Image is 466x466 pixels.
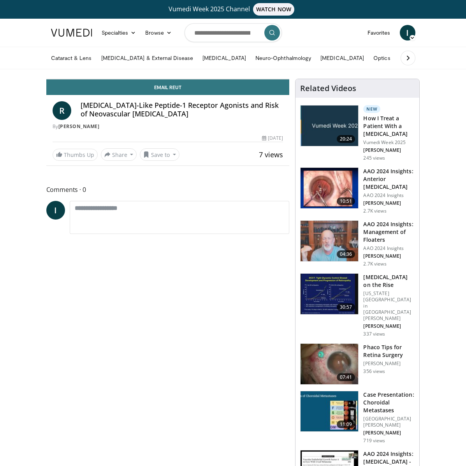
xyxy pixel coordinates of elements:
[46,201,65,220] a: I
[185,23,282,42] input: Search topics, interventions
[363,220,415,244] h3: AAO 2024 Insights: Management of Floaters
[81,101,283,118] h4: [MEDICAL_DATA]-Like Peptide-1 Receptor Agonists and Risk of Neovascular [MEDICAL_DATA]
[337,135,355,143] span: 20:24
[101,148,137,161] button: Share
[262,135,283,142] div: [DATE]
[337,420,355,428] span: 11:09
[58,123,100,130] a: [PERSON_NAME]
[363,343,415,359] h3: Phaco Tips for Retina Surgery
[251,50,316,66] a: Neuro-Ophthalmology
[363,147,415,153] p: [PERSON_NAME]
[316,50,369,66] a: [MEDICAL_DATA]
[198,50,251,66] a: [MEDICAL_DATA]
[363,261,386,267] p: 2.7K views
[363,167,415,191] h3: AAO 2024 Insights: Anterior [MEDICAL_DATA]
[363,155,385,161] p: 245 views
[369,50,395,66] a: Optics
[363,416,415,428] p: [GEOGRAPHIC_DATA][PERSON_NAME]
[53,123,283,130] div: By
[97,50,198,66] a: [MEDICAL_DATA] & External Disease
[301,344,358,384] img: 2b0bc81e-4ab6-4ab1-8b29-1f6153f15110.150x105_q85_crop-smart_upscale.jpg
[140,148,179,161] button: Save to
[46,3,420,16] a: Vumedi Week 2025 ChannelWATCH NOW
[363,391,415,414] h3: Case Presentation: Choroidal Metastases
[301,221,358,261] img: 8e655e61-78ac-4b3e-a4e7-f43113671c25.150x105_q85_crop-smart_upscale.jpg
[363,290,415,322] p: [US_STATE][GEOGRAPHIC_DATA] in [GEOGRAPHIC_DATA][PERSON_NAME]
[363,253,415,259] p: [PERSON_NAME]
[363,273,415,289] h3: [MEDICAL_DATA] on the Rise
[337,250,355,258] span: 04:36
[363,114,415,138] h3: How I Treat a Patient With a [MEDICAL_DATA]
[301,274,358,314] img: 4ce8c11a-29c2-4c44-a801-4e6d49003971.150x105_q85_crop-smart_upscale.jpg
[141,25,176,40] a: Browse
[363,208,386,214] p: 2.7K views
[363,360,415,367] p: [PERSON_NAME]
[300,391,415,444] a: 11:09 Case Presentation: Choroidal Metastases [GEOGRAPHIC_DATA][PERSON_NAME] [PERSON_NAME] 719 views
[301,391,358,432] img: 9cedd946-ce28-4f52-ae10-6f6d7f6f31c7.150x105_q85_crop-smart_upscale.jpg
[363,323,415,329] p: [PERSON_NAME]
[363,430,415,436] p: [PERSON_NAME]
[363,25,395,40] a: Favorites
[53,149,98,161] a: Thumbs Up
[400,25,415,40] a: I
[253,3,294,16] span: WATCH NOW
[97,25,141,40] a: Specialties
[46,50,97,66] a: Cataract & Lens
[363,105,380,113] p: New
[300,273,415,337] a: 30:57 [MEDICAL_DATA] on the Rise [US_STATE][GEOGRAPHIC_DATA] in [GEOGRAPHIC_DATA][PERSON_NAME] [P...
[363,200,415,206] p: [PERSON_NAME]
[51,29,92,37] img: VuMedi Logo
[300,105,415,161] a: 20:24 New How I Treat a Patient With a [MEDICAL_DATA] Vumedi Week 2025 [PERSON_NAME] 245 views
[300,343,415,385] a: 07:41 Phaco Tips for Retina Surgery [PERSON_NAME] 356 views
[337,197,355,205] span: 10:51
[363,438,385,444] p: 719 views
[301,168,358,208] img: fd942f01-32bb-45af-b226-b96b538a46e6.150x105_q85_crop-smart_upscale.jpg
[46,185,290,195] span: Comments 0
[53,101,71,120] a: R
[301,106,358,146] img: 02d29458-18ce-4e7f-be78-7423ab9bdffd.jpg.150x105_q85_crop-smart_upscale.jpg
[300,167,415,214] a: 10:51 AAO 2024 Insights: Anterior [MEDICAL_DATA] AAO 2024 Insights [PERSON_NAME] 2.7K views
[363,368,385,375] p: 356 views
[337,373,355,381] span: 07:41
[300,84,356,93] h4: Related Videos
[300,220,415,267] a: 04:36 AAO 2024 Insights: Management of Floaters AAO 2024 Insights [PERSON_NAME] 2.7K views
[363,192,415,199] p: AAO 2024 Insights
[46,79,290,95] a: Email Reut
[363,139,415,146] p: Vumedi Week 2025
[363,245,415,251] p: AAO 2024 Insights
[363,331,385,337] p: 337 views
[259,150,283,159] span: 7 views
[337,303,355,311] span: 30:57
